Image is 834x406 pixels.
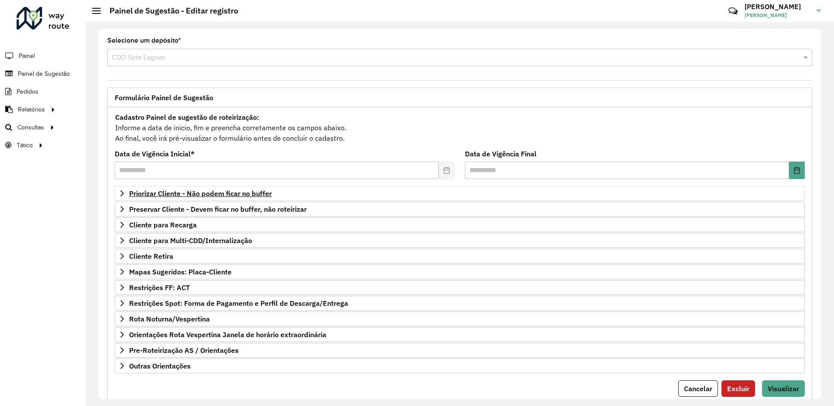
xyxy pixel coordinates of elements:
[684,384,712,393] span: Cancelar
[129,300,348,307] span: Restrições Spot: Forma de Pagamento e Perfil de Descarga/Entrega
[129,221,197,228] span: Cliente para Recarga
[115,202,805,217] a: Preservar Cliente - Devem ficar no buffer, não roteirizar
[115,311,805,326] a: Rota Noturna/Vespertina
[115,296,805,311] a: Restrições Spot: Forma de Pagamento e Perfil de Descarga/Entrega
[129,268,232,275] span: Mapas Sugeridos: Placa-Cliente
[727,384,749,393] span: Excluir
[115,113,259,122] strong: Cadastro Painel de sugestão de roteirização:
[768,384,799,393] span: Visualizar
[745,11,810,19] span: [PERSON_NAME]
[115,233,805,248] a: Cliente para Multi-CDD/Internalização
[129,331,326,338] span: Orientações Rota Vespertina Janela de horário extraordinária
[129,315,210,322] span: Rota Noturna/Vespertina
[129,206,307,213] span: Preservar Cliente - Devem ficar no buffer, não roteirizar
[18,105,45,114] span: Relatórios
[129,190,272,197] span: Priorizar Cliente - Não podem ficar no buffer
[129,284,190,291] span: Restrições FF: ACT
[129,362,191,369] span: Outras Orientações
[18,69,70,78] span: Painel de Sugestão
[678,380,718,397] button: Cancelar
[101,6,238,16] h2: Painel de Sugestão - Editar registro
[129,253,173,260] span: Cliente Retira
[129,347,239,354] span: Pre-Roteirização AS / Orientações
[17,123,44,132] span: Consultas
[107,35,181,46] label: Selecione um depósito
[115,343,805,358] a: Pre-Roteirização AS / Orientações
[129,237,252,244] span: Cliente para Multi-CDD/Internalização
[115,280,805,295] a: Restrições FF: ACT
[745,3,810,11] h3: [PERSON_NAME]
[17,141,33,150] span: Tático
[115,186,805,201] a: Priorizar Cliente - Não podem ficar no buffer
[115,327,805,342] a: Orientações Rota Vespertina Janela de horário extraordinária
[115,217,805,232] a: Cliente para Recarga
[115,149,195,159] label: Data de Vigência Inicial
[762,380,805,397] button: Visualizar
[724,2,742,20] a: Contato Rápido
[115,94,213,101] span: Formulário Painel de Sugestão
[115,112,805,144] div: Informe a data de inicio, fim e preencha corretamente os campos abaixo. Ao final, você irá pré-vi...
[115,359,805,373] a: Outras Orientações
[19,51,35,61] span: Painel
[115,249,805,264] a: Cliente Retira
[17,87,38,96] span: Pedidos
[789,162,805,179] button: Choose Date
[721,380,755,397] button: Excluir
[115,264,805,279] a: Mapas Sugeridos: Placa-Cliente
[465,149,537,159] label: Data de Vigência Final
